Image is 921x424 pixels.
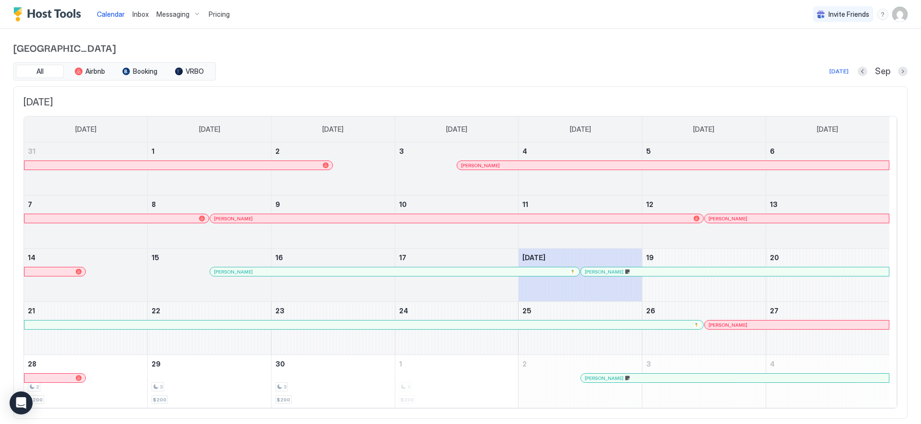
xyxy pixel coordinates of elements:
[560,116,601,142] a: Thursday
[522,253,545,262] span: [DATE]
[766,195,889,213] a: September 13, 2025
[28,360,36,368] span: 28
[13,40,908,55] span: [GEOGRAPHIC_DATA]
[395,355,519,373] a: October 1, 2025
[275,200,280,208] span: 9
[708,216,747,222] span: [PERSON_NAME]
[24,302,147,320] a: September 21, 2025
[766,142,889,195] td: September 6, 2025
[148,142,271,160] a: September 1, 2025
[132,10,149,18] span: Inbox
[186,67,204,76] span: VRBO
[858,67,867,76] button: Previous month
[585,269,885,275] div: [PERSON_NAME]
[24,249,148,302] td: September 14, 2025
[642,249,766,266] a: September 19, 2025
[522,307,531,315] span: 25
[133,67,157,76] span: Booking
[399,360,402,368] span: 1
[642,195,766,213] a: September 12, 2025
[519,249,642,302] td: September 18, 2025
[770,360,775,368] span: 4
[271,302,395,355] td: September 23, 2025
[437,116,477,142] a: Wednesday
[214,269,576,275] div: [PERSON_NAME]
[28,253,35,262] span: 14
[519,195,642,213] a: September 11, 2025
[156,10,189,19] span: Messaging
[24,195,147,213] a: September 7, 2025
[766,195,889,249] td: September 13, 2025
[395,195,519,213] a: September 10, 2025
[66,65,114,78] button: Airbnb
[461,162,500,169] span: [PERSON_NAME]
[209,10,230,19] span: Pricing
[766,355,889,408] td: October 4, 2025
[271,142,395,195] td: September 2, 2025
[189,116,230,142] a: Monday
[892,7,908,22] div: User profile
[646,253,654,262] span: 19
[272,249,395,266] a: September 16, 2025
[395,142,519,160] a: September 3, 2025
[13,62,216,80] div: tab-group
[66,116,106,142] a: Sunday
[148,302,272,355] td: September 22, 2025
[148,302,271,320] a: September 22, 2025
[877,9,888,20] div: menu
[461,162,885,169] div: [PERSON_NAME]
[152,200,156,208] span: 8
[97,9,125,19] a: Calendar
[214,216,253,222] span: [PERSON_NAME]
[277,397,290,403] span: $200
[522,360,527,368] span: 2
[272,302,395,320] a: September 23, 2025
[283,384,286,390] span: 3
[24,96,897,108] span: [DATE]
[585,269,624,275] span: [PERSON_NAME]
[148,195,272,249] td: September 8, 2025
[152,307,160,315] span: 22
[16,65,64,78] button: All
[28,147,35,155] span: 31
[399,147,404,155] span: 3
[770,200,778,208] span: 13
[275,147,280,155] span: 2
[272,195,395,213] a: September 9, 2025
[214,269,253,275] span: [PERSON_NAME]
[271,195,395,249] td: September 9, 2025
[395,302,519,355] td: September 24, 2025
[766,249,889,266] a: September 20, 2025
[829,67,849,76] div: [DATE]
[148,249,271,266] a: September 15, 2025
[148,249,272,302] td: September 15, 2025
[642,142,766,160] a: September 5, 2025
[24,355,148,408] td: September 28, 2025
[708,322,885,328] div: [PERSON_NAME]
[116,65,164,78] button: Booking
[642,249,766,302] td: September 19, 2025
[642,195,766,249] td: September 12, 2025
[446,125,467,134] span: [DATE]
[271,249,395,302] td: September 16, 2025
[395,302,519,320] a: September 24, 2025
[766,302,889,355] td: September 27, 2025
[519,142,642,160] a: September 4, 2025
[395,249,519,266] a: September 17, 2025
[36,384,39,390] span: 2
[160,384,163,390] span: 3
[519,355,642,373] a: October 2, 2025
[766,302,889,320] a: September 27, 2025
[585,375,624,381] span: [PERSON_NAME]
[165,65,213,78] button: VRBO
[766,249,889,302] td: September 20, 2025
[152,253,159,262] span: 15
[28,200,32,208] span: 7
[642,302,766,355] td: September 26, 2025
[271,355,395,408] td: September 30, 2025
[395,195,519,249] td: September 10, 2025
[570,125,591,134] span: [DATE]
[272,142,395,160] a: September 2, 2025
[807,116,848,142] a: Saturday
[24,249,147,266] a: September 14, 2025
